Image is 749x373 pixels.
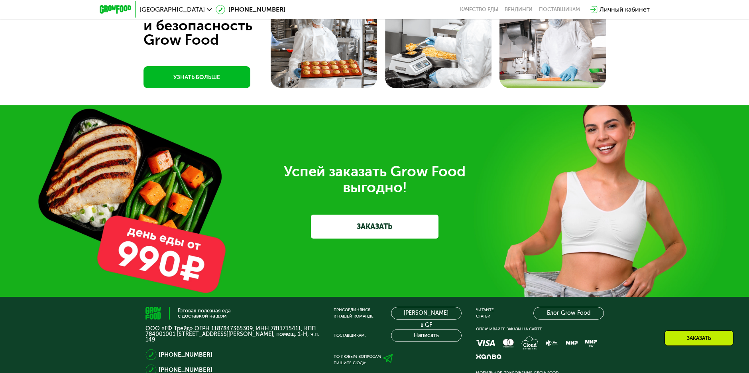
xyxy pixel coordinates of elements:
div: Присоединяйся к нашей команде [334,307,374,320]
div: Качество и безопасность Grow Food [144,4,282,47]
a: ЗАКАЗАТЬ [311,215,438,239]
div: Оплачивайте заказы на сайте [476,326,604,332]
a: [PERSON_NAME] в GF [391,307,462,320]
p: ООО «ГФ Трейд» ОГРН 1187847365309, ИНН 7811715411, КПП 784001001 [STREET_ADDRESS][PERSON_NAME], п... [145,326,319,343]
span: [GEOGRAPHIC_DATA] [140,6,205,13]
a: Блог Grow Food [533,307,604,320]
a: [PHONE_NUMBER] [159,350,212,359]
div: Заказать [664,330,733,346]
a: [PHONE_NUMBER] [216,5,285,14]
div: По любым вопросам пишите сюда: [334,353,381,366]
a: УЗНАТЬ БОЛЬШЕ [144,66,250,88]
div: Личный кабинет [600,5,650,14]
div: Читайте статьи [476,307,494,320]
a: Качество еды [460,6,498,13]
div: Успей заказать Grow Food выгодно! [151,164,598,195]
div: поставщикам [539,6,580,13]
div: Готовая полезная еда с доставкой на дом [178,308,231,318]
a: Вендинги [505,6,533,13]
button: Написать [391,329,462,342]
div: Поставщикам: [334,332,366,339]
